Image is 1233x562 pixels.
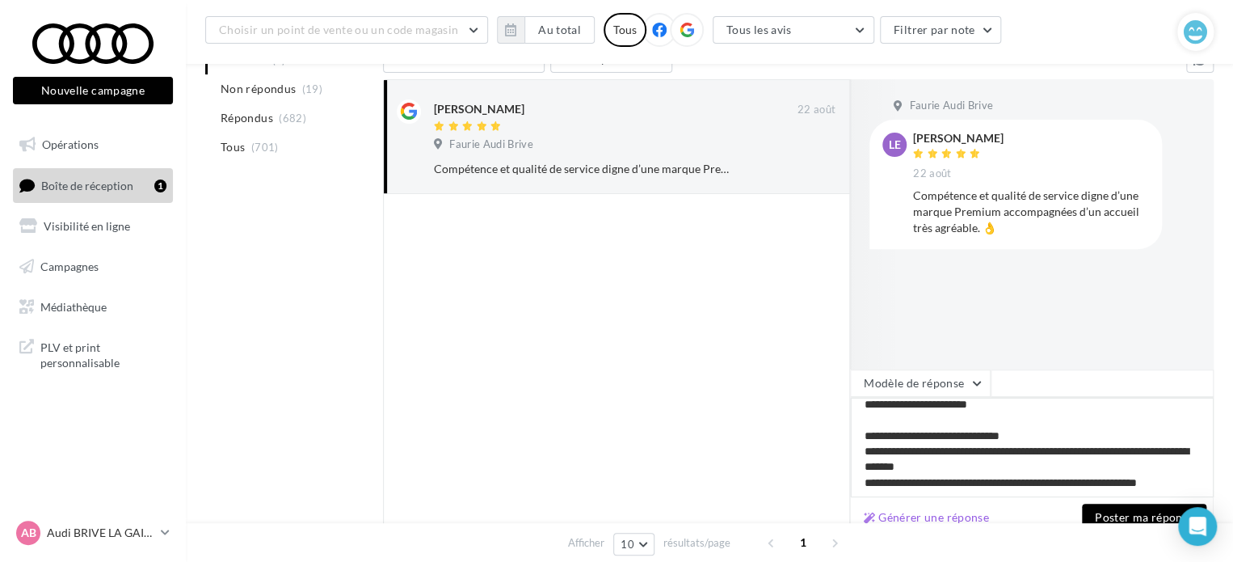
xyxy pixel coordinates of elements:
[44,219,130,233] span: Visibilité en ligne
[613,533,654,556] button: 10
[10,330,176,378] a: PLV et print personnalisable
[47,525,154,541] p: Audi BRIVE LA GAILLARDE
[40,260,99,273] span: Campagnes
[497,16,595,44] button: Au total
[913,188,1149,236] div: Compétence et qualité de service digne d’une marque Premium accompagnées d’un accueil très agréab...
[909,99,993,113] span: Faurie Audi Brive
[302,82,322,95] span: (19)
[10,250,176,284] a: Campagnes
[1178,507,1217,546] div: Open Intercom Messenger
[10,128,176,162] a: Opérations
[850,370,991,397] button: Modèle de réponse
[524,16,595,44] button: Au total
[251,141,279,154] span: (701)
[42,137,99,151] span: Opérations
[604,13,646,47] div: Tous
[10,209,176,243] a: Visibilité en ligne
[434,101,524,117] div: [PERSON_NAME]
[10,290,176,324] a: Médiathèque
[21,525,36,541] span: AB
[790,530,816,556] span: 1
[221,139,245,155] span: Tous
[663,535,730,551] span: résultats/page
[857,508,995,527] button: Générer une réponse
[913,167,951,181] span: 22 août
[880,16,1002,44] button: Filtrer par note
[434,161,730,177] div: Compétence et qualité de service digne d’une marque Premium accompagnées d’un accueil très agréab...
[40,336,166,371] span: PLV et print personnalisable
[154,180,166,192] div: 1
[621,538,634,551] span: 10
[568,535,604,551] span: Afficher
[889,137,901,153] span: LE
[40,299,107,313] span: Médiathèque
[10,168,176,203] a: Boîte de réception1
[797,103,835,117] span: 22 août
[726,23,792,36] span: Tous les avis
[449,137,533,152] span: Faurie Audi Brive
[713,16,874,44] button: Tous les avis
[221,110,273,126] span: Répondus
[913,133,1004,144] div: [PERSON_NAME]
[221,81,296,97] span: Non répondus
[41,178,133,192] span: Boîte de réception
[1082,504,1206,531] button: Poster ma réponse
[205,16,488,44] button: Choisir un point de vente ou un code magasin
[219,23,458,36] span: Choisir un point de vente ou un code magasin
[13,77,173,104] button: Nouvelle campagne
[279,112,306,125] span: (682)
[13,518,173,548] a: AB Audi BRIVE LA GAILLARDE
